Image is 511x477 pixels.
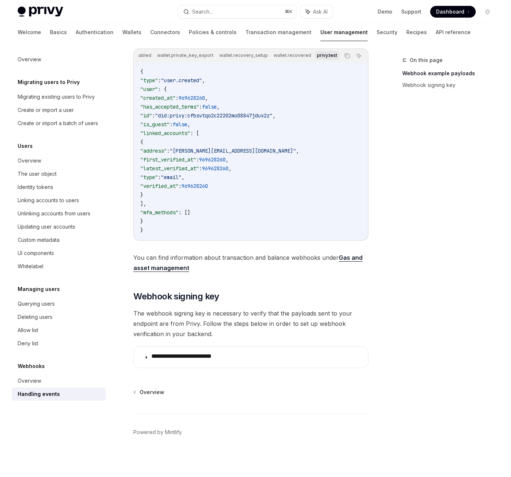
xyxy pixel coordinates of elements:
span: "email" [161,174,181,181]
span: "linked_accounts" [140,130,190,136]
div: Create or import a user [18,106,74,114]
div: Migrating existing users to Privy [18,92,95,101]
a: Updating user accounts [12,220,106,233]
span: , [187,121,190,128]
div: Identity tokens [18,183,53,192]
span: , [228,165,231,172]
a: The user object [12,167,106,181]
div: privy.test [315,51,339,60]
span: Dashboard [436,8,464,15]
div: Custom metadata [18,236,60,244]
div: Querying users [18,299,55,308]
a: Wallets [122,23,141,41]
span: , [217,103,220,110]
button: Copy the contents from the code block [342,51,352,61]
a: User management [320,23,368,41]
a: Dashboard [430,6,476,18]
span: : { [158,86,167,92]
span: Overview [140,389,164,396]
h5: Migrating users to Privy [18,78,80,87]
a: Handling events [12,387,106,401]
h5: Users [18,142,33,150]
a: Transaction management [245,23,312,41]
span: "mfa_methods" [140,209,179,216]
a: Create or import a batch of users [12,117,106,130]
button: Toggle dark mode [482,6,493,18]
span: : [158,174,161,181]
a: Overview [12,374,106,387]
span: 969628260 [202,165,228,172]
div: Overview [18,55,41,64]
span: : [] [179,209,190,216]
span: : [199,103,202,110]
a: Whitelabel [12,260,106,273]
span: "id" [140,112,152,119]
a: Querying users [12,297,106,310]
a: Webhook example payloads [402,68,499,79]
span: "verified_at" [140,183,179,189]
span: : [196,156,199,163]
div: Allow list [18,326,38,335]
a: API reference [436,23,471,41]
span: The webhook signing key is necessary to verify that the payloads sent to your endpoint are from P... [133,308,368,339]
span: , [202,77,205,84]
div: Linking accounts to users [18,196,79,205]
button: Search...⌘K [178,5,297,18]
a: Recipes [406,23,427,41]
span: "type" [140,174,158,181]
span: : [158,77,161,84]
a: Custom metadata [12,233,106,247]
span: { [140,139,143,145]
span: "user.created" [161,77,202,84]
span: } [140,192,143,198]
span: "address" [140,148,167,154]
a: Policies & controls [189,23,237,41]
span: "is_guest" [140,121,170,128]
span: ], [140,200,146,207]
div: Overview [18,156,41,165]
span: : [167,148,170,154]
a: Authentication [76,23,114,41]
a: Allow list [12,324,106,337]
span: "[PERSON_NAME][EMAIL_ADDRESS][DOMAIN_NAME]" [170,148,296,154]
span: , [296,148,299,154]
span: 969628260 [199,156,226,163]
span: : [199,165,202,172]
span: On this page [410,56,443,65]
span: "has_accepted_terms" [140,103,199,110]
div: Overview [18,376,41,385]
div: The user object [18,170,57,178]
span: , [273,112,276,119]
div: Whitelabel [18,262,43,271]
div: Updating user accounts [18,222,75,231]
a: Overview [12,53,106,66]
a: Connectors [150,23,180,41]
div: Create or import a batch of users [18,119,98,128]
span: Ask AI [313,8,328,15]
span: "latest_verified_at" [140,165,199,172]
a: Deleting users [12,310,106,324]
h5: Managing users [18,285,60,294]
button: Ask AI [354,51,364,61]
span: , [205,95,208,101]
a: Create or import a user [12,103,106,117]
a: Deny list [12,337,106,350]
span: "type" [140,77,158,84]
a: UI components [12,247,106,260]
h5: Webhooks [18,362,45,371]
span: : [176,95,179,101]
a: Linking accounts to users [12,194,106,207]
div: UI components [18,249,54,258]
div: Unlinking accounts from users [18,209,90,218]
span: 969628260 [181,183,208,189]
div: wallet.recovered [271,51,313,60]
span: "created_at" [140,95,176,101]
span: : [ [190,130,199,136]
div: Deleting users [18,313,53,321]
span: } [140,218,143,225]
a: Security [377,23,397,41]
span: ⌘ K [285,9,292,15]
div: wallet.private_key_export [155,51,216,60]
a: Overview [12,154,106,167]
img: light logo [18,7,63,17]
